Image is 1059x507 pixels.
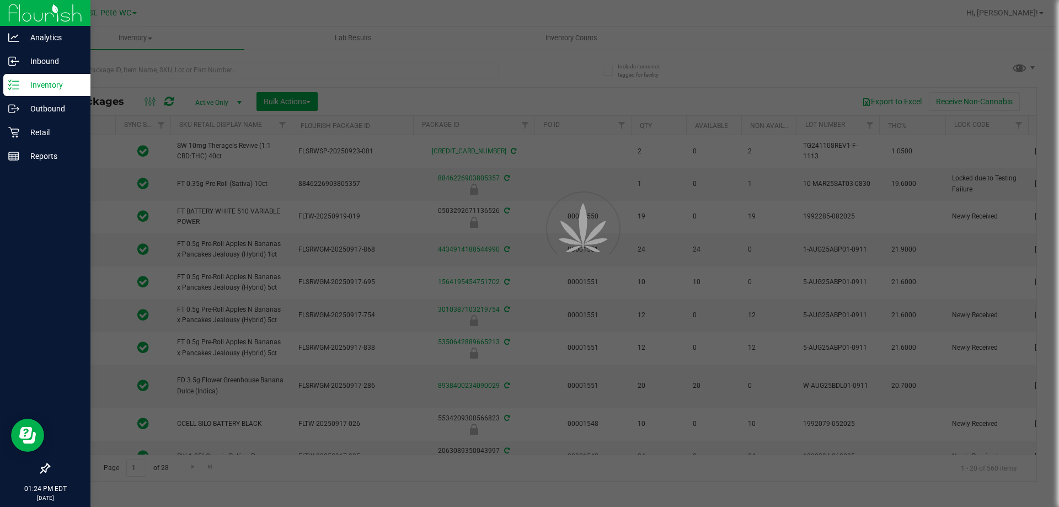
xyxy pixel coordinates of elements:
[8,79,19,90] inline-svg: Inventory
[5,494,85,502] p: [DATE]
[11,419,44,452] iframe: Resource center
[8,151,19,162] inline-svg: Reports
[8,127,19,138] inline-svg: Retail
[19,31,85,44] p: Analytics
[19,150,85,163] p: Reports
[19,126,85,139] p: Retail
[19,55,85,68] p: Inbound
[8,103,19,114] inline-svg: Outbound
[8,32,19,43] inline-svg: Analytics
[19,78,85,92] p: Inventory
[19,102,85,115] p: Outbound
[8,56,19,67] inline-svg: Inbound
[5,484,85,494] p: 01:24 PM EDT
